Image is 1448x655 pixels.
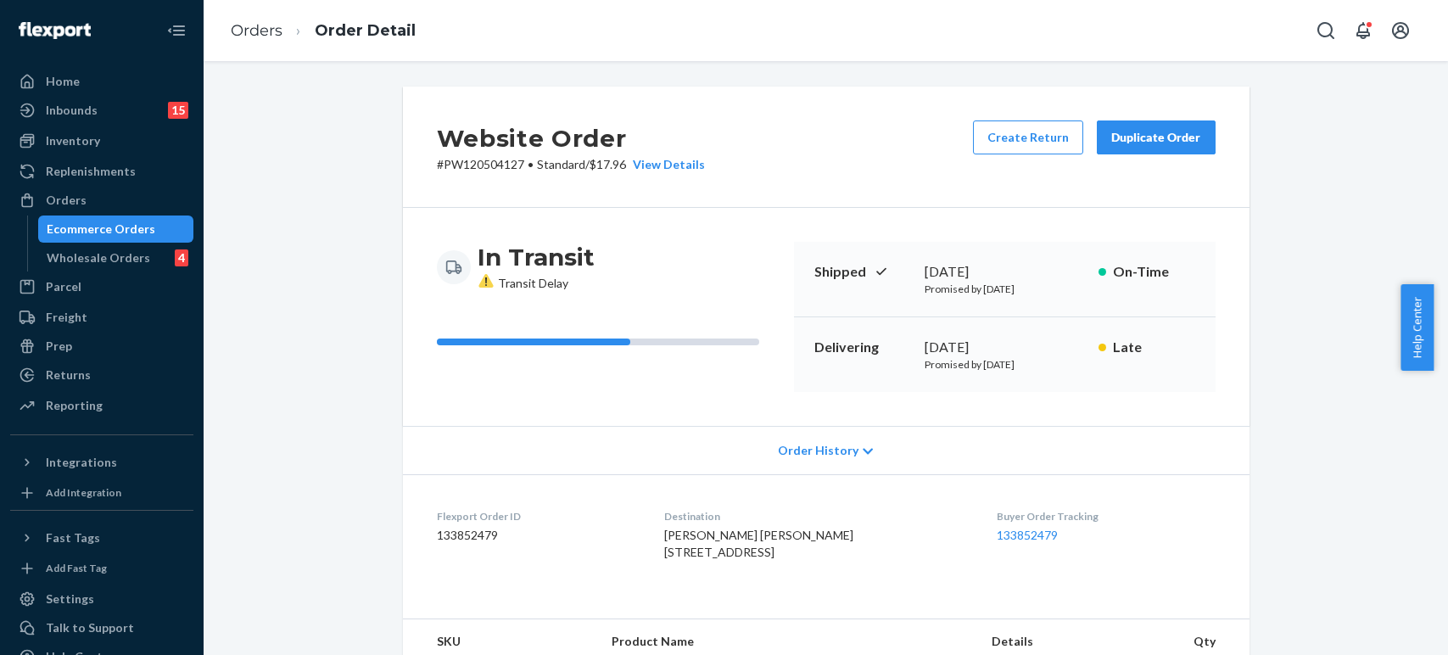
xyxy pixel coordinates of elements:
a: Reporting [10,392,193,419]
a: Freight [10,304,193,331]
p: Late [1113,338,1195,357]
div: Add Integration [46,485,121,500]
button: Talk to Support [10,614,193,641]
a: Inbounds15 [10,97,193,124]
div: Parcel [46,278,81,295]
button: Close Navigation [159,14,193,48]
div: Settings [46,591,94,607]
iframe: Opens a widget where you can chat to one of our agents [1340,604,1431,647]
dt: Destination [664,509,970,523]
div: Fast Tags [46,529,100,546]
div: 4 [175,249,188,266]
dd: 133852479 [437,527,637,544]
button: Integrations [10,449,193,476]
button: Open Search Box [1309,14,1343,48]
button: Fast Tags [10,524,193,551]
p: Promised by [DATE] [925,357,1085,372]
a: 133852479 [997,528,1058,542]
p: Shipped [814,262,911,282]
div: [DATE] [925,262,1085,282]
div: [DATE] [925,338,1085,357]
a: Order Detail [315,21,416,40]
div: Freight [46,309,87,326]
a: Prep [10,333,193,360]
a: Returns [10,361,193,389]
dt: Flexport Order ID [437,509,637,523]
h2: Website Order [437,120,705,156]
p: Delivering [814,338,911,357]
div: Replenishments [46,163,136,180]
a: Replenishments [10,158,193,185]
img: Flexport logo [19,22,91,39]
div: Wholesale Orders [47,249,150,266]
a: Settings [10,585,193,613]
span: [PERSON_NAME] [PERSON_NAME] [STREET_ADDRESS] [664,528,853,559]
span: • [528,157,534,171]
div: Inventory [46,132,100,149]
button: Create Return [973,120,1083,154]
button: Open notifications [1346,14,1380,48]
button: Duplicate Order [1097,120,1216,154]
span: Order History [778,442,858,459]
div: Inbounds [46,102,98,119]
p: On-Time [1113,262,1195,282]
p: # PW120504127 / $17.96 [437,156,705,173]
h3: In Transit [478,242,595,272]
div: Talk to Support [46,619,134,636]
span: Standard [537,157,585,171]
div: Orders [46,192,87,209]
div: Duplicate Order [1111,129,1201,146]
a: Parcel [10,273,193,300]
a: Add Fast Tag [10,558,193,579]
div: Ecommerce Orders [47,221,155,238]
a: Inventory [10,127,193,154]
p: Promised by [DATE] [925,282,1085,296]
button: Help Center [1400,284,1434,371]
div: Add Fast Tag [46,561,107,575]
a: Ecommerce Orders [38,216,194,243]
a: Orders [231,21,282,40]
div: Prep [46,338,72,355]
a: Orders [10,187,193,214]
a: Home [10,68,193,95]
div: 15 [168,102,188,119]
div: Home [46,73,80,90]
ol: breadcrumbs [217,6,429,56]
button: Open account menu [1384,14,1417,48]
span: Transit Delay [478,276,568,290]
dt: Buyer Order Tracking [997,509,1215,523]
a: Add Integration [10,483,193,503]
a: Wholesale Orders4 [38,244,194,272]
div: Reporting [46,397,103,414]
div: Integrations [46,454,117,471]
div: Returns [46,367,91,383]
button: View Details [626,156,705,173]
